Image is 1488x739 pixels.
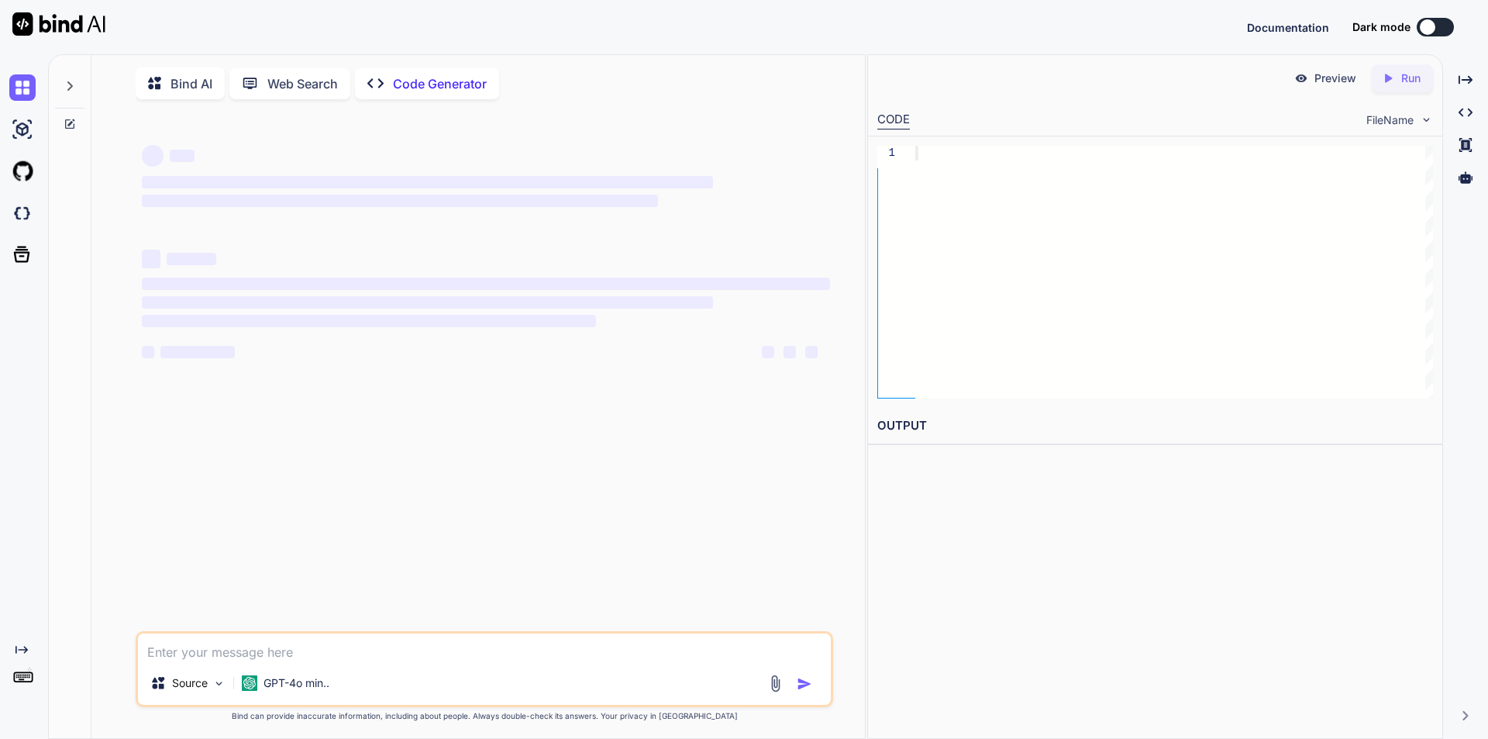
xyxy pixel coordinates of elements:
img: chat [9,74,36,101]
span: Documentation [1247,21,1329,34]
img: icon [797,676,812,692]
span: ‌ [784,346,796,358]
h2: OUTPUT [868,408,1442,444]
span: ‌ [160,346,235,358]
img: GPT-4o mini [242,675,257,691]
span: ‌ [142,346,154,358]
img: darkCloudIdeIcon [9,200,36,226]
div: CODE [877,111,910,129]
p: Bind AI [170,74,212,93]
p: Code Generator [393,74,487,93]
p: GPT-4o min.. [263,675,329,691]
button: Documentation [1247,19,1329,36]
span: ‌ [805,346,818,358]
span: ‌ [142,176,713,188]
img: githubLight [9,158,36,185]
span: ‌ [142,278,830,290]
img: chevron down [1420,113,1433,126]
div: 1 [877,146,895,161]
img: preview [1294,71,1308,85]
span: ‌ [142,296,713,309]
img: ai-studio [9,116,36,143]
img: Pick Models [212,677,226,690]
span: ‌ [762,346,774,358]
span: ‌ [142,250,160,268]
p: Bind can provide inaccurate information, including about people. Always double-check its answers.... [136,710,833,722]
p: Web Search [267,74,338,93]
span: ‌ [167,253,216,265]
span: ‌ [170,150,195,162]
span: ‌ [142,145,164,167]
img: attachment [766,675,784,692]
img: Bind AI [12,12,105,36]
span: ‌ [142,315,596,327]
span: Dark mode [1352,19,1410,35]
p: Source [172,675,208,691]
span: ‌ [142,195,658,207]
p: Run [1401,71,1421,86]
p: Preview [1314,71,1356,86]
span: FileName [1366,112,1414,128]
